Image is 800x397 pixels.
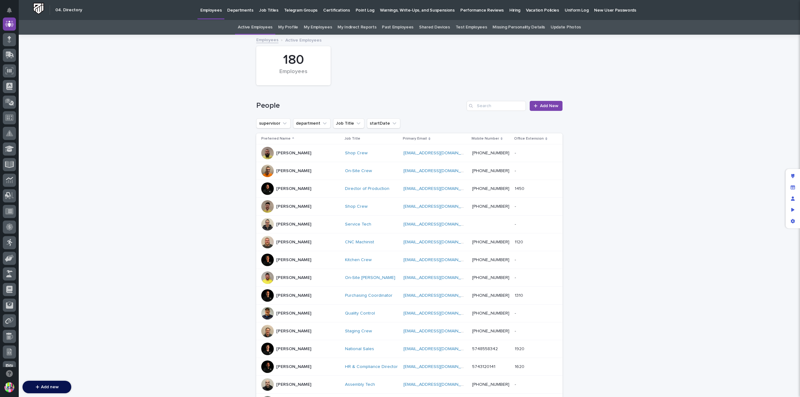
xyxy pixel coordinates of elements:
div: Start new chat [28,69,102,76]
p: - [515,221,517,227]
div: Search [467,101,526,111]
tr: [PERSON_NAME]Staging Crew [EMAIL_ADDRESS][DOMAIN_NAME] [PHONE_NUMBER]-- [256,322,562,340]
p: Office Extension [514,135,544,142]
img: Brittany Wendell [6,117,16,127]
tr: [PERSON_NAME]Shop Crew [EMAIL_ADDRESS][DOMAIN_NAME] [PHONE_NUMBER]-- [256,198,562,216]
a: [EMAIL_ADDRESS][DOMAIN_NAME] [403,382,474,387]
div: Notifications [8,7,16,17]
h2: 04. Directory [55,7,82,13]
p: [PERSON_NAME] [276,204,311,209]
a: [EMAIL_ADDRESS][DOMAIN_NAME] [403,275,474,280]
a: Add New [530,101,562,111]
span: Help Docs [12,149,34,156]
a: Purchasing Coordinator [345,293,392,298]
a: [PHONE_NUMBER] [472,275,509,280]
a: Shop Crew [345,151,367,156]
div: Past conversations [6,91,42,96]
p: Job Title [344,135,360,142]
tr: [PERSON_NAME]Assembly Tech [EMAIL_ADDRESS][DOMAIN_NAME] [PHONE_NUMBER]-- [256,376,562,394]
tr: [PERSON_NAME]National Sales [EMAIL_ADDRESS][DOMAIN_NAME] 574855834219201920 [256,340,562,358]
a: Shared Devices [419,20,450,35]
a: Assembly Tech [345,382,375,387]
a: 5748558342 [472,347,498,351]
p: [PERSON_NAME] [276,346,311,352]
tr: [PERSON_NAME]Shop Crew [EMAIL_ADDRESS][DOMAIN_NAME] [PHONE_NUMBER]-- [256,144,562,162]
p: - [515,381,517,387]
p: [PERSON_NAME] [276,364,311,370]
p: Mobile Number [472,135,499,142]
p: Primary Email [403,135,427,142]
tr: [PERSON_NAME]CNC Machinist [EMAIL_ADDRESS][DOMAIN_NAME] [PHONE_NUMBER]11201120 [256,233,562,251]
p: 1920 [515,345,526,352]
p: - [515,256,517,263]
p: 1120 [515,238,524,245]
img: 1736555164131-43832dd5-751b-4058-ba23-39d91318e5a0 [12,124,17,129]
a: [EMAIL_ADDRESS][DOMAIN_NAME] [403,365,474,369]
button: Start new chat [106,71,114,79]
a: Powered byPylon [44,164,76,169]
tr: [PERSON_NAME]Quality Control [EMAIL_ADDRESS][DOMAIN_NAME] [PHONE_NUMBER]-- [256,305,562,322]
a: Active Employees [238,20,272,35]
p: [PERSON_NAME] [276,257,311,263]
a: Missing Personality Details [492,20,545,35]
div: 🔗 [39,150,44,155]
a: [EMAIL_ADDRESS][DOMAIN_NAME] [403,186,474,191]
a: Past Employees [382,20,413,35]
a: [PHONE_NUMBER] [472,329,509,333]
a: Employees [256,36,278,43]
p: How can we help? [6,35,114,45]
a: My Profile [278,20,298,35]
a: [EMAIL_ADDRESS][DOMAIN_NAME] [403,329,474,333]
div: Preview as [787,204,798,216]
div: Employees [267,68,320,82]
span: • [52,107,54,112]
span: [PERSON_NAME] [19,123,51,128]
span: Onboarding Call [45,149,80,156]
a: [PHONE_NUMBER] [472,151,509,155]
button: Notifications [3,4,16,17]
a: [EMAIL_ADDRESS][DOMAIN_NAME] [403,258,474,262]
p: 1450 [515,185,526,191]
img: 1736555164131-43832dd5-751b-4058-ba23-39d91318e5a0 [6,69,17,81]
span: [DATE] [55,107,68,112]
p: [PERSON_NAME] [276,168,311,174]
a: [EMAIL_ADDRESS][DOMAIN_NAME] [403,293,474,298]
a: Staging Crew [345,329,372,334]
button: users-avatar [3,381,16,394]
div: App settings [787,216,798,227]
a: 🔗Onboarding Call [37,147,82,158]
p: 1620 [515,363,526,370]
h1: People [256,101,464,110]
a: [EMAIL_ADDRESS][DOMAIN_NAME] [403,151,474,155]
a: [EMAIL_ADDRESS][DOMAIN_NAME] [403,240,474,244]
img: Brittany [6,101,16,111]
button: Open support chat [3,367,16,380]
p: [PERSON_NAME] [276,311,311,316]
div: Manage fields and data [787,182,798,193]
a: [PHONE_NUMBER] [472,204,509,209]
a: [PHONE_NUMBER] [472,240,509,244]
p: - [515,274,517,280]
button: Add new [22,381,71,393]
a: Service Tech [345,222,371,227]
a: [EMAIL_ADDRESS][DOMAIN_NAME] [403,347,474,351]
tr: [PERSON_NAME]Director of Production [EMAIL_ADDRESS][DOMAIN_NAME] [PHONE_NUMBER]14501450 [256,180,562,198]
tr: [PERSON_NAME]On-Site [PERSON_NAME] [EMAIL_ADDRESS][DOMAIN_NAME] [PHONE_NUMBER]-- [256,269,562,287]
p: - [515,203,517,209]
a: 5743120141 [472,365,495,369]
img: Workspace Logo [33,3,44,14]
span: Add New [540,104,558,108]
a: [EMAIL_ADDRESS][DOMAIN_NAME] [403,204,474,209]
a: Shop Crew [345,204,367,209]
span: [PERSON_NAME] [19,107,51,112]
tr: [PERSON_NAME]Kitchen Crew [EMAIL_ADDRESS][DOMAIN_NAME] [PHONE_NUMBER]-- [256,251,562,269]
a: On-Site [PERSON_NAME] [345,275,395,280]
a: [PHONE_NUMBER] [472,382,509,387]
tr: [PERSON_NAME]Purchasing Coordinator [EMAIL_ADDRESS][DOMAIN_NAME] [PHONE_NUMBER]13101310 [256,287,562,305]
p: - [515,310,517,316]
tr: [PERSON_NAME]HR & Compliance Director [EMAIL_ADDRESS][DOMAIN_NAME] 574312014116201620 [256,358,562,376]
p: - [515,327,517,334]
div: Manage users [787,193,798,204]
p: [PERSON_NAME] [276,186,311,191]
a: My Indirect Reports [337,20,376,35]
